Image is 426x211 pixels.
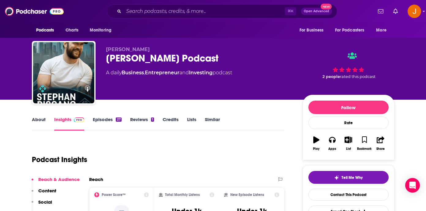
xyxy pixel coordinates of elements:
div: List [346,147,351,151]
span: Monitoring [90,26,111,35]
button: open menu [85,24,119,36]
button: Apps [324,132,340,154]
div: 1 [151,117,154,122]
span: New [321,4,332,9]
div: Apps [328,147,336,151]
button: Open AdvancedNew [301,8,332,15]
h2: Reach [89,176,103,182]
div: A daily podcast [106,69,232,76]
h1: Podcast Insights [32,155,87,164]
a: Similar [205,117,220,131]
span: For Business [300,26,324,35]
button: open menu [32,24,62,36]
div: Bookmark [357,147,371,151]
img: User Profile [408,5,421,18]
div: Play [313,147,319,151]
a: Charts [62,24,82,36]
a: Business [122,70,144,76]
h2: Power Score™ [102,193,126,197]
div: 2 peoplerated this podcast [303,46,394,84]
span: ⌘ K [285,7,296,15]
a: Contact This Podcast [308,189,389,201]
span: For Podcasters [335,26,364,35]
button: Content [32,188,56,199]
div: Search podcasts, credits, & more... [107,4,337,18]
a: About [32,117,46,131]
a: Lists [187,117,196,131]
span: Open Advanced [304,10,329,13]
a: Episodes27 [93,117,121,131]
span: Tell Me Why [341,175,363,180]
h2: New Episode Listens [230,193,264,197]
h2: Total Monthly Listens [165,193,200,197]
img: Stephan Piscano Podcast [33,42,94,103]
div: 27 [116,117,121,122]
button: Play [308,132,324,154]
span: rated this podcast [340,74,375,79]
span: and [179,70,189,76]
a: Credits [163,117,179,131]
span: 2 people [322,74,340,79]
img: Podchaser - Follow, Share and Rate Podcasts [5,6,64,17]
img: tell me why sparkle [334,175,339,180]
div: Share [376,147,385,151]
a: Show notifications dropdown [375,6,386,17]
a: Entrepreneur [145,70,179,76]
span: More [376,26,386,35]
a: InsightsPodchaser Pro [54,117,85,131]
span: Charts [66,26,79,35]
span: [PERSON_NAME] [106,46,150,52]
button: Share [372,132,388,154]
button: tell me why sparkleTell Me Why [308,171,389,184]
button: List [340,132,356,154]
button: open menu [372,24,394,36]
a: Reviews1 [130,117,154,131]
p: Content [38,188,56,194]
p: Reach & Audience [38,176,80,182]
a: Show notifications dropdown [391,6,400,17]
button: Show profile menu [408,5,421,18]
img: Podchaser Pro [74,117,85,122]
span: Podcasts [36,26,54,35]
span: Logged in as justine87181 [408,5,421,18]
button: Social [32,199,52,210]
div: Open Intercom Messenger [405,178,420,193]
div: Rate [308,117,389,129]
button: Bookmark [356,132,372,154]
input: Search podcasts, credits, & more... [124,6,285,16]
a: Investing [189,70,213,76]
button: Reach & Audience [32,176,80,188]
button: open menu [331,24,373,36]
button: Follow [308,101,389,114]
p: Social [38,199,52,205]
span: , [144,70,145,76]
button: open menu [295,24,331,36]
